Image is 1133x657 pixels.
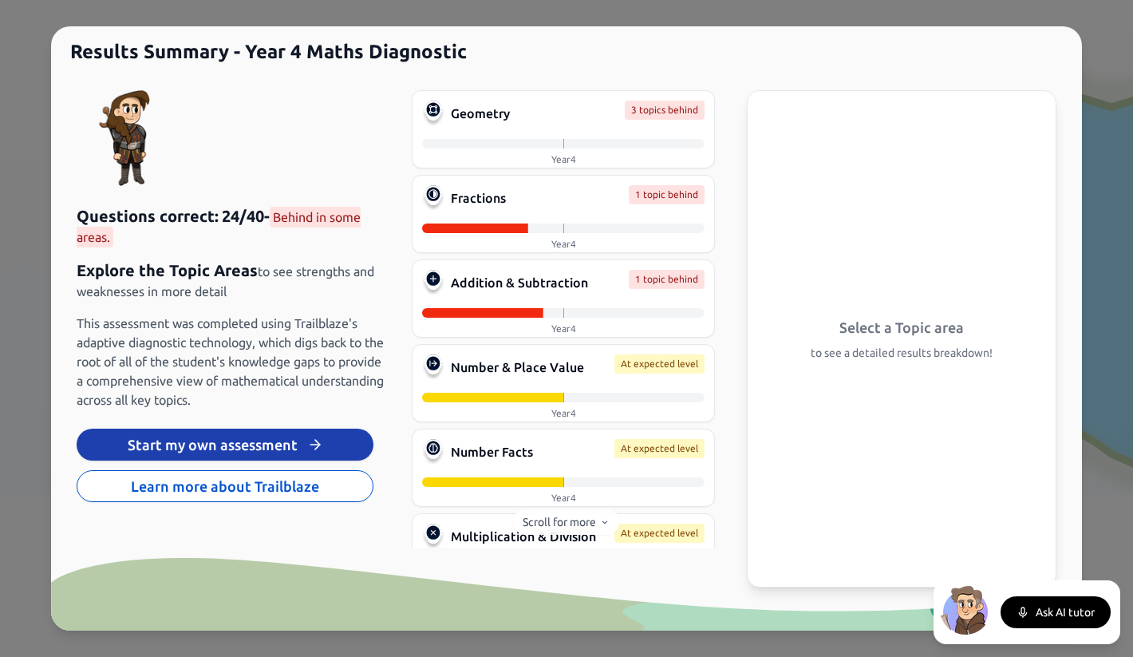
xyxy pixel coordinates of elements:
[614,439,705,458] span: At expected level
[422,354,444,380] img: Number & Place Value
[422,270,444,295] img: Addition & Subtraction
[451,442,533,461] span: Number Facts
[77,261,258,279] span: Explore the Topic Areas
[1001,596,1111,628] button: Ask AI tutor
[77,207,219,225] span: Questions correct:
[451,188,506,208] span: Fractions
[614,524,705,543] span: At expected level
[77,438,373,453] a: Start my own assessment
[422,439,444,465] img: Number Facts
[451,527,596,546] span: Multiplication & Division
[551,323,576,334] span: Year 4
[629,185,705,204] span: 1 topic behind
[422,101,444,126] img: Geometry
[451,273,588,292] span: Addition & Subtraction
[811,316,993,338] p: Select a Topic area
[629,270,705,289] span: 1 topic behind
[77,90,172,186] img: boy avatar
[811,345,993,361] p: to see a detailed results breakdown!
[77,429,373,461] button: Start my own assessment
[940,584,991,635] img: North
[51,26,1082,65] h1: Results Summary - Year 4 Maths Diagnostic
[422,524,444,549] img: Multiplication & Division
[451,104,510,123] span: Geometry
[422,185,444,211] img: Fractions
[614,354,705,374] span: At expected level
[451,358,584,377] span: Number & Place Value
[77,470,373,502] button: Learn more about Trailblaze
[551,493,576,503] span: Year 4
[77,207,361,247] span: Behind in some areas.
[222,207,270,225] span: 24 / 40 -
[551,154,576,164] span: Year 4
[77,480,373,494] a: Learn more about Trailblaze
[77,264,374,299] span: to see strengths and weaknesses in more detail
[625,101,705,120] span: 3 topics behind
[551,239,576,249] span: Year 4
[551,408,576,418] span: Year 4
[523,514,596,530] span: Scroll for more
[77,314,386,410] span: This assessment was completed using Trailblaze's adaptive diagnostic technology, which digs back ...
